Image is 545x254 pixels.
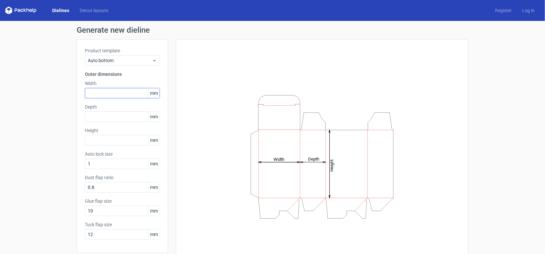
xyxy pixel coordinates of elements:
[148,159,160,169] span: mm
[85,71,160,77] h3: Outer dimensions
[148,112,160,122] span: mm
[85,104,160,110] label: Depth
[47,7,74,14] a: Dielines
[148,88,160,98] span: mm
[74,7,114,14] a: Diecut layouts
[85,127,160,134] label: Height
[148,206,160,216] span: mm
[85,174,160,181] label: Dust flap ratio
[88,57,152,64] span: Auto bottom
[85,151,160,157] label: Auto lock size
[517,7,540,14] a: Log in
[274,157,285,161] tspan: Width
[148,182,160,192] span: mm
[148,135,160,145] span: mm
[490,7,517,14] a: Register
[85,80,160,87] label: Width
[85,221,160,228] label: Tuck flap size
[77,26,468,34] h1: Generate new dieline
[308,157,319,161] tspan: Depth
[85,198,160,204] label: Glue flap size
[85,47,160,54] label: Product template
[330,159,335,171] tspan: Height
[148,229,160,239] span: mm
